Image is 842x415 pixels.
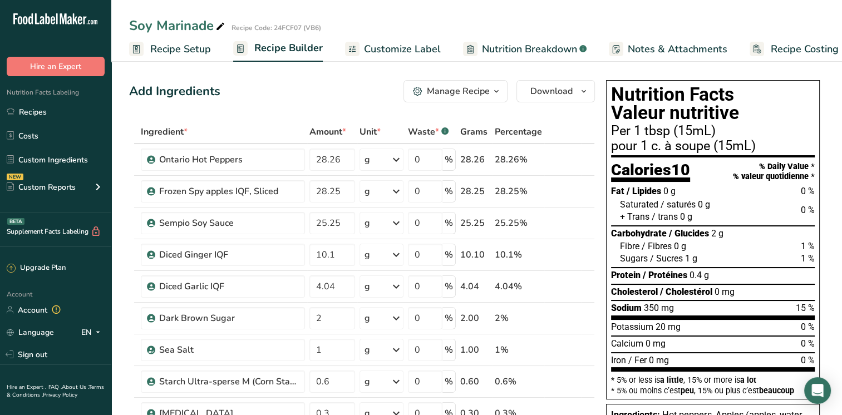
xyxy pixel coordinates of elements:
[611,338,643,349] span: Calcium
[674,241,686,251] span: 0 g
[159,280,298,293] div: Diced Garlic IQF
[460,375,490,388] div: 0.60
[681,386,694,395] span: peu
[628,42,727,57] span: Notes & Attachments
[660,286,712,297] span: / Cholestérol
[609,37,727,62] a: Notes & Attachments
[345,37,441,62] a: Customize Label
[644,303,674,313] span: 350 mg
[129,82,220,101] div: Add Ingredients
[495,125,542,139] span: Percentage
[7,263,66,274] div: Upgrade Plan
[159,216,298,230] div: Sempio Soy Sauce
[43,391,77,399] a: Privacy Policy
[646,338,666,349] span: 0 mg
[611,286,658,297] span: Cholesterol
[495,216,542,230] div: 25.25%
[711,228,723,239] span: 2 g
[159,153,298,166] div: Ontario Hot Peppers
[159,312,298,325] div: Dark Brown Sugar
[460,125,488,139] span: Grams
[690,270,709,280] span: 0.4 g
[801,253,815,264] span: 1 %
[365,312,370,325] div: g
[460,185,490,198] div: 28.25
[740,376,756,384] span: a lot
[159,248,298,261] div: Diced Ginger IQF
[656,322,681,332] span: 20 mg
[460,216,490,230] div: 25.25
[365,153,370,166] div: g
[403,80,508,102] button: Manage Recipe
[663,186,676,196] span: 0 g
[48,383,62,391] a: FAQ .
[516,80,595,102] button: Download
[611,140,815,153] div: pour 1 c. à soupe (15mL)
[611,228,667,239] span: Carbohydrate
[611,387,815,394] div: * 5% ou moins c’est , 15% ou plus c’est
[309,125,346,139] span: Amount
[801,186,815,196] span: 0 %
[150,42,211,57] span: Recipe Setup
[495,312,542,325] div: 2%
[620,199,658,210] span: Saturated
[463,37,587,62] a: Nutrition Breakdown
[660,376,683,384] span: a little
[159,185,298,198] div: Frozen Spy apples IQF, Sliced
[643,270,687,280] span: / Protéines
[427,85,490,98] div: Manage Recipe
[801,205,815,215] span: 0 %
[611,186,624,196] span: Fat
[129,37,211,62] a: Recipe Setup
[804,377,831,404] div: Open Intercom Messenger
[460,312,490,325] div: 2.00
[698,199,710,210] span: 0 g
[652,211,678,222] span: / trans
[649,355,669,365] span: 0 mg
[365,185,370,198] div: g
[620,253,648,264] span: Sugars
[365,248,370,261] div: g
[7,174,23,180] div: NEW
[495,248,542,261] div: 10.1%
[801,322,815,332] span: 0 %
[530,85,573,98] span: Download
[611,270,641,280] span: Protein
[611,162,690,182] div: Calories
[365,216,370,230] div: g
[365,343,370,357] div: g
[141,125,188,139] span: Ingredient
[495,280,542,293] div: 4.04%
[771,42,839,57] span: Recipe Costing
[460,343,490,357] div: 1.00
[159,375,298,388] div: Starch Ultra-sperse M (Corn Starch)
[620,211,649,222] span: + Trans
[685,253,697,264] span: 1 g
[642,241,672,251] span: / Fibres
[650,253,683,264] span: / Sucres
[671,160,690,179] span: 10
[7,323,54,342] a: Language
[408,125,449,139] div: Waste
[360,125,381,139] span: Unit
[759,386,794,395] span: beaucoup
[7,383,46,391] a: Hire an Expert .
[460,280,490,293] div: 4.04
[611,125,815,138] div: Per 1 tbsp (15mL)
[611,85,815,122] h1: Nutrition Facts Valeur nutritive
[801,241,815,251] span: 1 %
[750,37,839,62] a: Recipe Costing
[365,375,370,388] div: g
[801,338,815,349] span: 0 %
[801,355,815,365] span: 0 %
[611,303,642,313] span: Sodium
[364,42,441,57] span: Customize Label
[7,181,76,193] div: Custom Reports
[495,375,542,388] div: 0.6%
[254,41,323,56] span: Recipe Builder
[733,162,815,181] div: % Daily Value * % valeur quotidienne *
[482,42,577,57] span: Nutrition Breakdown
[715,286,735,297] span: 0 mg
[7,383,104,399] a: Terms & Conditions .
[611,322,653,332] span: Potassium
